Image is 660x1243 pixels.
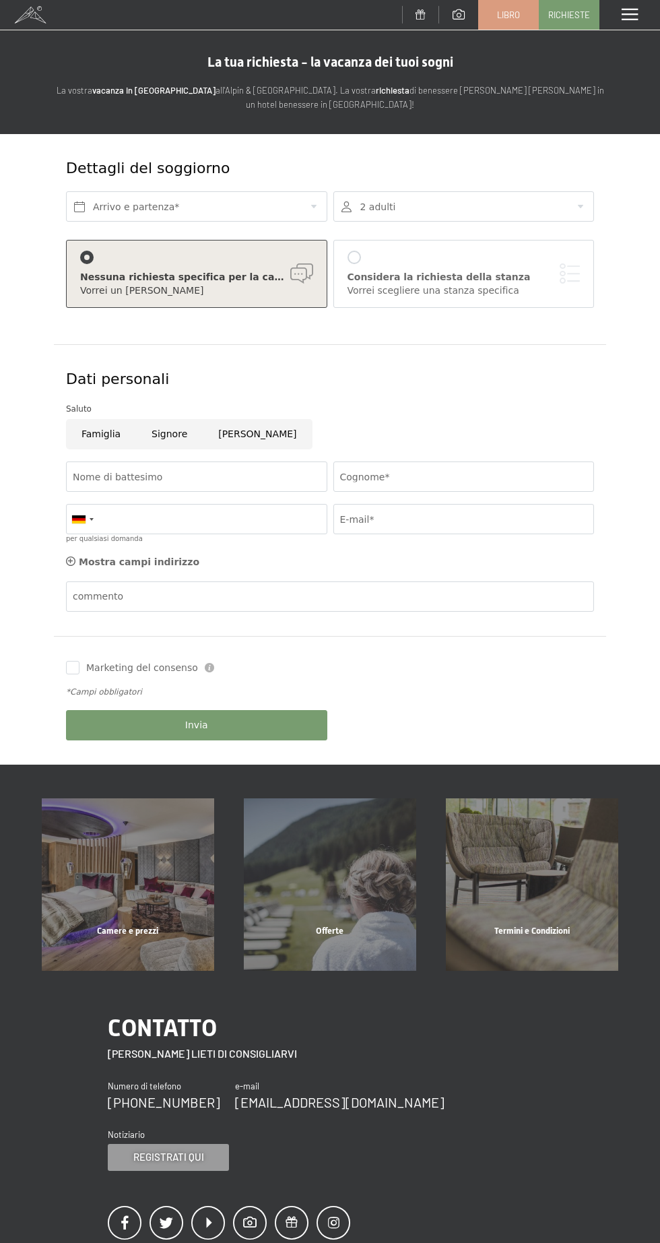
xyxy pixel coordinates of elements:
a: Libro [479,1,538,29]
a: [EMAIL_ADDRESS][DOMAIN_NAME] [235,1094,444,1110]
font: Considera la richiesta della stanza [348,272,531,282]
font: vacanza in [GEOGRAPHIC_DATA] [92,85,216,96]
font: *Campi obbligatori [66,687,142,697]
a: Richieste [539,1,599,29]
font: Nessuna richiesta specifica per la camera [80,272,302,282]
font: contatto [108,1014,217,1042]
font: La tua richiesta - la vacanza dei tuoi sogni [207,54,453,70]
div: Germania (Germania): +49 [67,505,98,534]
font: di benessere [PERSON_NAME] [PERSON_NAME] in un hotel benessere in [GEOGRAPHIC_DATA]! [246,85,604,110]
font: Marketing del consenso [86,662,198,673]
font: Registrati qui [133,1151,204,1163]
a: Vacanza in Alto Adige all'Hotel Schwarzenstein – Richiesta Camere e prezzi [27,798,229,971]
font: per qualsiasi domanda [66,535,143,542]
font: Vorrei scegliere una stanza specifica [348,285,519,296]
a: Vacanza in Alto Adige all'Hotel Schwarzenstein – Richiesta Termini e Condizioni [431,798,633,971]
font: Mostra campi indirizzo [79,556,199,567]
button: Invia [66,710,327,740]
font: richiesta [376,85,409,96]
font: Vorrei un [PERSON_NAME] [80,285,203,296]
font: Saluto [66,404,92,414]
font: Libro [497,9,520,20]
font: [PERSON_NAME] lieti di consigliarvi [108,1047,297,1060]
font: Dettagli del soggiorno [66,160,230,177]
font: e-mail [235,1081,259,1091]
font: Richieste [548,9,590,20]
a: Vacanza in Alto Adige all'Hotel Schwarzenstein – Richiesta Offerte [229,798,431,971]
font: Offerte [316,926,343,936]
font: Invia [185,720,208,730]
font: Dati personali [66,371,169,387]
font: all'Alpin & [GEOGRAPHIC_DATA]. La vostra [216,85,376,96]
font: Camere e prezzi [97,926,158,936]
font: Notiziario [108,1129,145,1140]
a: [PHONE_NUMBER] [108,1094,220,1110]
font: Termini e Condizioni [494,926,570,936]
font: Numero di telefono [108,1081,181,1091]
font: La vostra [57,85,92,96]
